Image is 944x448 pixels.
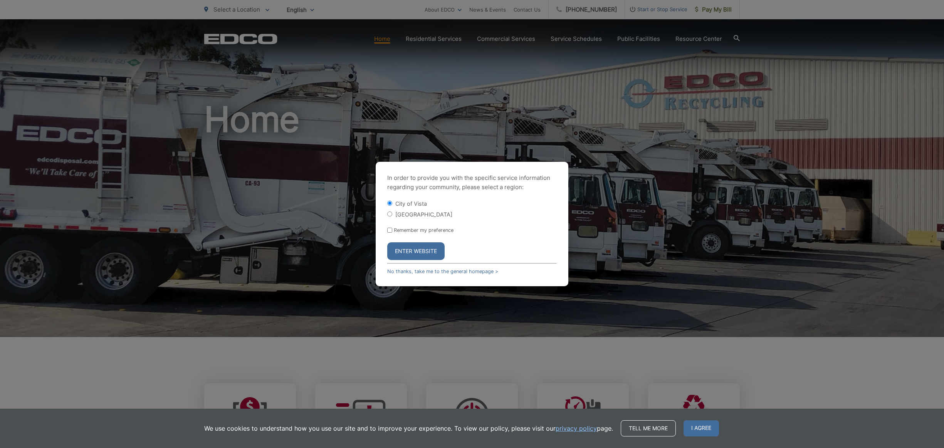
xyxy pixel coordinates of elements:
label: City of Vista [395,200,427,207]
a: No thanks, take me to the general homepage > [387,268,498,274]
label: Remember my preference [394,227,454,233]
p: We use cookies to understand how you use our site and to improve your experience. To view our pol... [204,424,613,433]
a: privacy policy [556,424,597,433]
button: Enter Website [387,242,445,260]
span: I agree [684,420,719,436]
a: Tell me more [621,420,676,436]
label: [GEOGRAPHIC_DATA] [395,211,452,218]
p: In order to provide you with the specific service information regarding your community, please se... [387,173,557,192]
